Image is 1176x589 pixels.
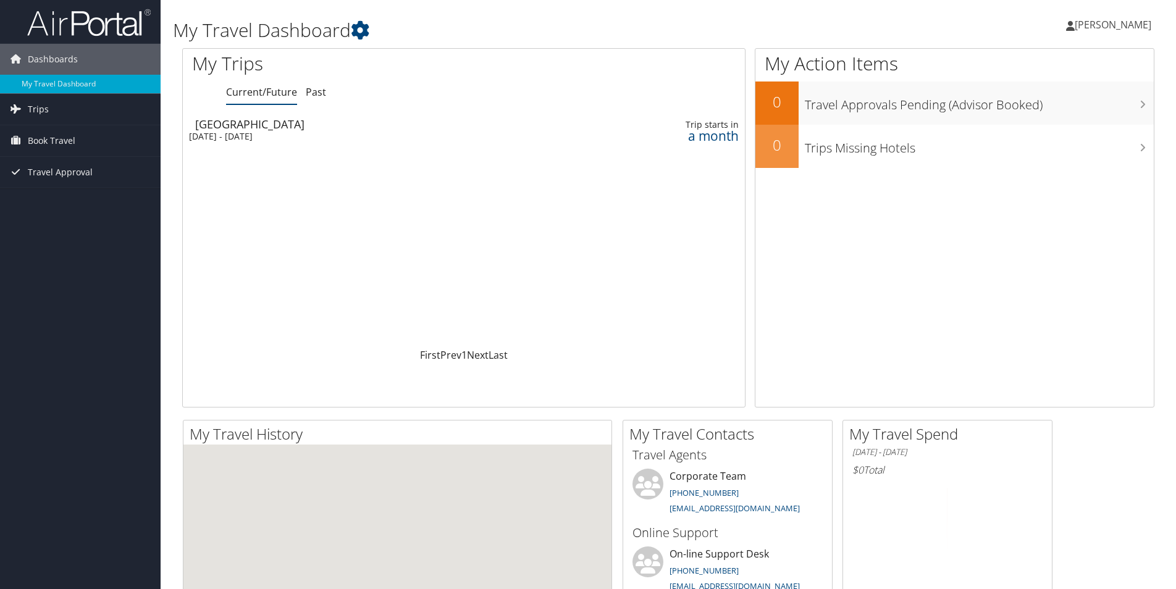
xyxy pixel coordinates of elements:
[461,348,467,362] a: 1
[632,524,823,541] h3: Online Support
[805,133,1154,157] h3: Trips Missing Hotels
[670,503,800,514] a: [EMAIL_ADDRESS][DOMAIN_NAME]
[755,51,1154,77] h1: My Action Items
[755,81,1154,125] a: 0Travel Approvals Pending (Advisor Booked)
[28,125,75,156] span: Book Travel
[670,487,739,498] a: [PHONE_NUMBER]
[28,94,49,125] span: Trips
[615,130,739,141] div: a month
[27,8,151,37] img: airportal-logo.png
[755,125,1154,168] a: 0Trips Missing Hotels
[440,348,461,362] a: Prev
[189,131,541,142] div: [DATE] - [DATE]
[755,91,799,112] h2: 0
[1075,18,1151,31] span: [PERSON_NAME]
[805,90,1154,114] h3: Travel Approvals Pending (Advisor Booked)
[467,348,489,362] a: Next
[28,44,78,75] span: Dashboards
[629,424,832,445] h2: My Travel Contacts
[489,348,508,362] a: Last
[190,424,611,445] h2: My Travel History
[28,157,93,188] span: Travel Approval
[306,85,326,99] a: Past
[195,119,547,130] div: [GEOGRAPHIC_DATA]
[755,135,799,156] h2: 0
[852,463,863,477] span: $0
[615,119,739,130] div: Trip starts in
[173,17,833,43] h1: My Travel Dashboard
[626,469,829,519] li: Corporate Team
[632,446,823,464] h3: Travel Agents
[420,348,440,362] a: First
[226,85,297,99] a: Current/Future
[670,565,739,576] a: [PHONE_NUMBER]
[852,446,1043,458] h6: [DATE] - [DATE]
[849,424,1052,445] h2: My Travel Spend
[1066,6,1164,43] a: [PERSON_NAME]
[192,51,502,77] h1: My Trips
[852,463,1043,477] h6: Total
